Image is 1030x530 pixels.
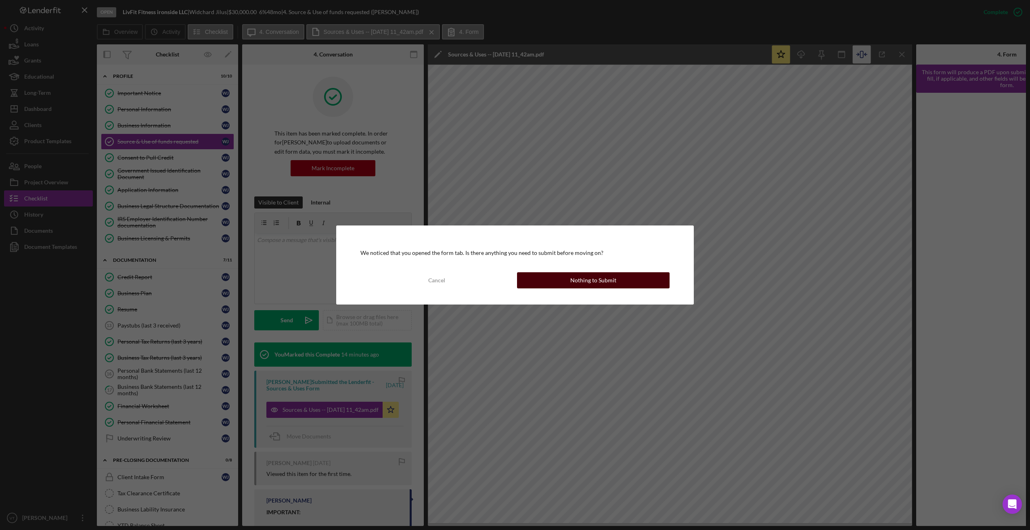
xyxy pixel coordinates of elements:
button: Cancel [360,272,513,288]
button: Nothing to Submit [517,272,670,288]
div: Nothing to Submit [570,272,616,288]
div: Open Intercom Messenger [1003,495,1022,514]
div: Cancel [428,272,445,288]
div: We noticed that you opened the form tab. Is there anything you need to submit before moving on? [360,250,670,256]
